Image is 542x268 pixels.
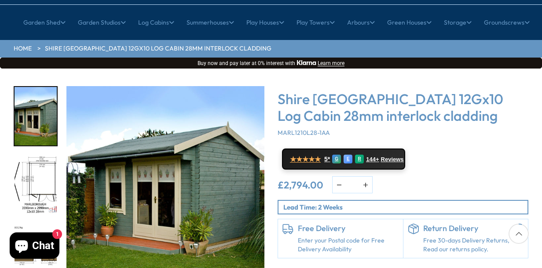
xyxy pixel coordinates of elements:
a: Play Houses [246,11,284,33]
a: Shire [GEOGRAPHIC_DATA] 12Gx10 Log Cabin 28mm interlock cladding [45,44,271,53]
a: Garden Studios [78,11,126,33]
a: Groundscrews [484,11,530,33]
p: Free 30-days Delivery Returns, Read our returns policy. [423,236,524,254]
p: Lead Time: 2 Weeks [283,203,527,212]
a: Summerhouses [187,11,234,33]
h6: Return Delivery [423,224,524,233]
div: 2 / 16 [14,155,58,215]
span: 144+ [366,156,379,163]
a: Garden Shed [23,11,66,33]
ins: £2,794.00 [278,180,323,190]
img: 12x10MarlboroughSTDFLOORPLANMMFT28mmTEMP_dcc92798-60a6-423a-957c-a89463604aa4_200x200.jpg [15,156,57,214]
a: Log Cabins [138,11,174,33]
span: MARL1210L28-1AA [278,129,330,137]
h3: Shire [GEOGRAPHIC_DATA] 12Gx10 Log Cabin 28mm interlock cladding [278,91,528,124]
a: Green Houses [387,11,432,33]
a: Play Towers [297,11,335,33]
a: Storage [444,11,472,33]
a: HOME [14,44,32,53]
inbox-online-store-chat: Shopify online store chat [7,232,62,261]
span: ★★★★★ [290,155,321,163]
span: Reviews [381,156,404,163]
a: Arbours [347,11,375,33]
div: 1 / 16 [14,86,58,146]
a: ★★★★★ 5* G E R 144+ Reviews [282,148,405,170]
a: Enter your Postal code for Free Delivery Availability [298,236,399,254]
div: R [355,155,364,163]
img: Marlborough_7_3123f303-0f06-4683-a69a-de8e16965eae_200x200.jpg [15,87,57,145]
h6: Free Delivery [298,224,399,233]
div: G [332,155,341,163]
div: E [344,155,352,163]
